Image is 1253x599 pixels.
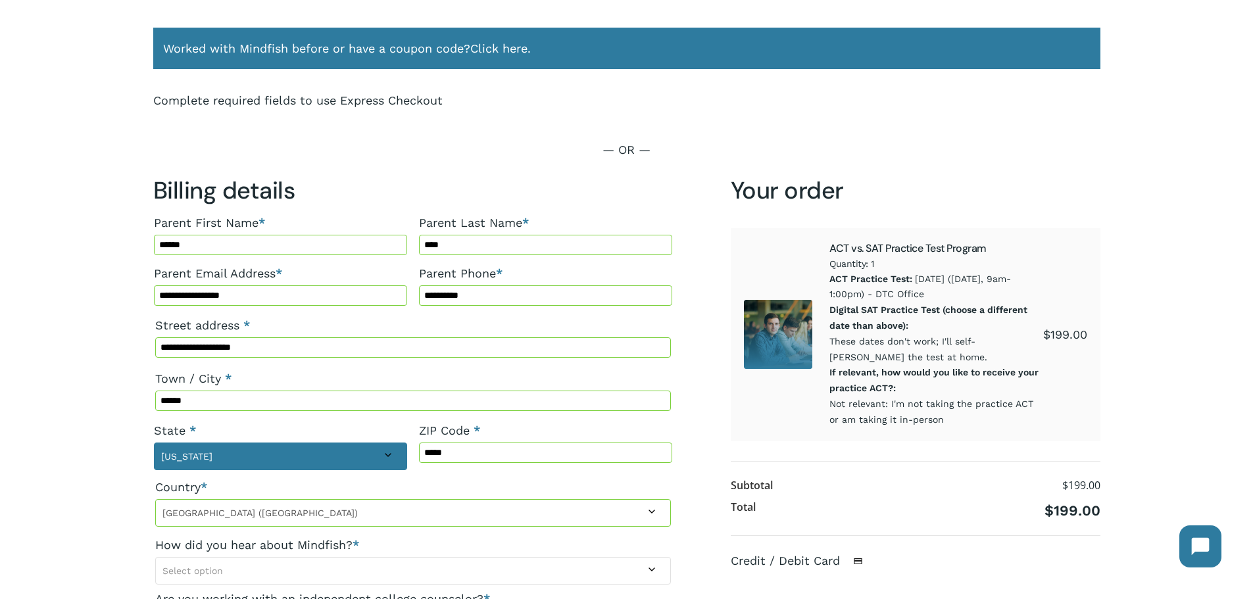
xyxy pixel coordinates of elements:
label: Credit / Debit Card [731,554,877,567]
label: Parent Phone [419,262,672,285]
label: How did you hear about Mindfish? [155,533,671,557]
p: — OR — [153,142,1100,176]
p: [DATE] ([DATE], 9am-1:00pm) - DTC Office [829,272,1043,303]
dt: If relevant, how would you like to receive your practice ACT?: [829,365,1040,396]
label: Parent Last Name [419,211,672,235]
abbr: required [243,318,250,332]
span: $ [1044,502,1054,519]
span: Country [155,499,671,527]
iframe: Chatbot [1166,512,1235,581]
bdi: 199.00 [1062,478,1100,492]
img: ACT SAT Pactice Test 1 [744,300,812,368]
dt: Digital SAT Practice Test (choose a different date than above): [829,302,1040,334]
dt: ACT Practice Test: [829,272,912,287]
label: Street address [155,314,671,337]
abbr: required [189,423,196,437]
div: Complete required fields to use Express Checkout [153,93,624,124]
abbr: required [225,371,232,385]
iframe: Secure express checkout frame [627,90,1103,127]
span: $ [1043,327,1050,341]
label: Parent Email Address [154,262,407,285]
span: Worked with Mindfish before or have a coupon code? [163,41,470,55]
h3: Billing details [153,176,673,206]
span: Colorado [155,446,406,466]
th: Total [731,496,756,522]
span: State [154,443,407,470]
span: Quantity: 1 [829,256,1043,272]
h3: Your order [731,176,1100,206]
a: ACT vs. SAT Practice Test Program [829,241,987,255]
label: State [154,419,407,443]
a: Click here. [470,39,531,57]
span: United States (US) [156,503,670,523]
label: Town / City [155,367,671,391]
bdi: 199.00 [1043,327,1087,341]
span: Complete required fields to use Express Checkout [153,93,443,107]
th: Subtotal [731,475,773,497]
label: ZIP Code [419,419,672,443]
img: Credit / Debit Card [846,554,870,569]
label: Parent First Name [154,211,407,235]
abbr: required [474,423,480,437]
p: Not relevant: I'm not taking the practice ACT or am taking it in-person [829,365,1043,427]
span: Select option [162,565,223,576]
p: These dates don't work; I'll self-[PERSON_NAME] the test at home. [829,302,1043,365]
bdi: 199.00 [1044,502,1100,519]
label: Country [155,475,671,499]
span: $ [1062,478,1068,492]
